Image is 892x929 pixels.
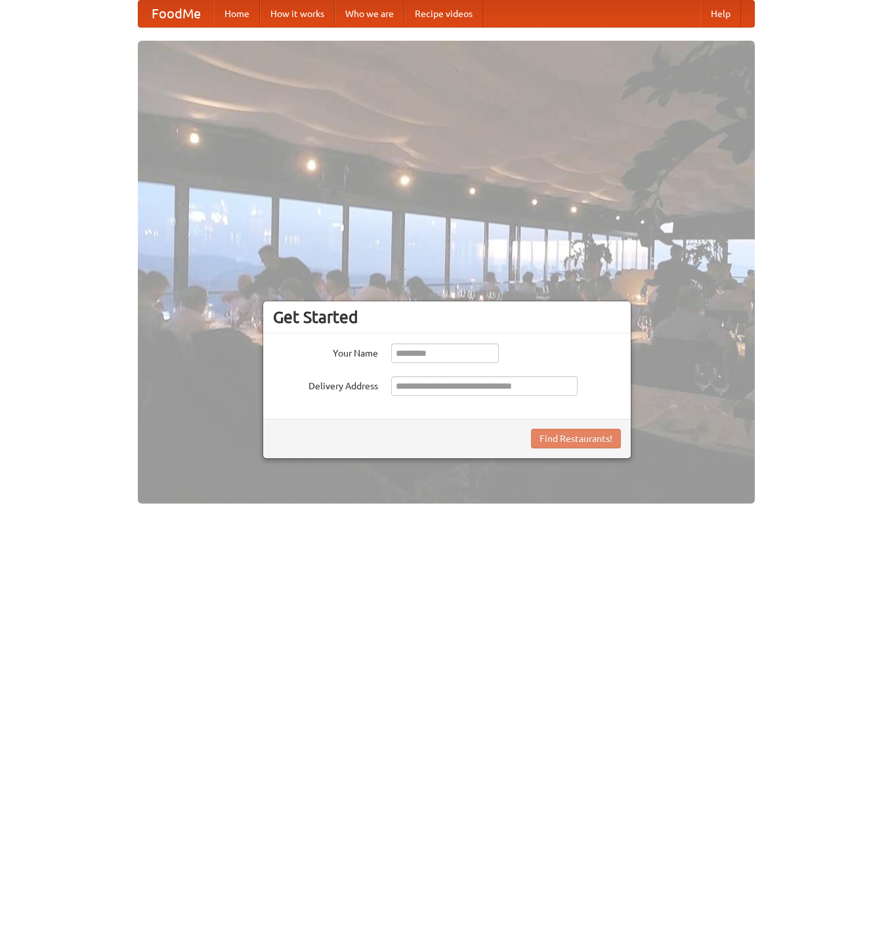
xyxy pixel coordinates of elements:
[531,429,621,448] button: Find Restaurants!
[335,1,404,27] a: Who we are
[138,1,214,27] a: FoodMe
[700,1,741,27] a: Help
[273,376,378,393] label: Delivery Address
[404,1,483,27] a: Recipe videos
[214,1,260,27] a: Home
[273,343,378,360] label: Your Name
[273,307,621,327] h3: Get Started
[260,1,335,27] a: How it works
